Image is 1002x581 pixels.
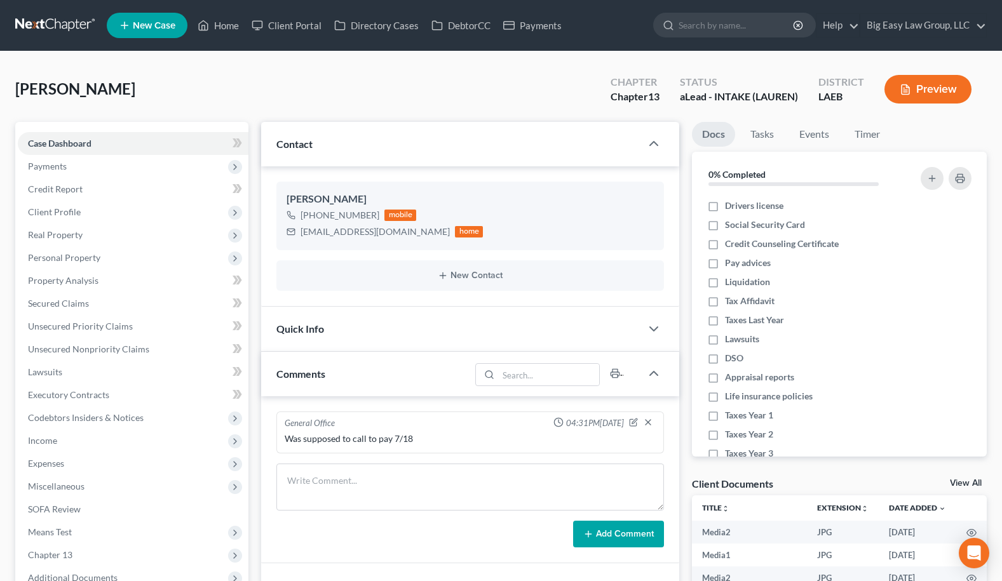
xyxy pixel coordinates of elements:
a: Directory Cases [328,14,425,37]
td: [DATE] [879,544,956,566]
span: Taxes Year 2 [725,428,773,441]
span: Lawsuits [28,366,62,377]
a: Credit Report [18,178,248,201]
button: New Contact [287,270,654,281]
div: District [818,75,864,90]
span: Executory Contracts [28,389,109,400]
a: Extensionunfold_more [817,503,869,512]
td: Media2 [692,521,807,544]
span: Tax Affidavit [725,295,775,307]
span: Secured Claims [28,298,89,309]
div: Status [680,75,798,90]
div: Chapter [611,90,660,104]
a: DebtorCC [425,14,497,37]
span: Client Profile [28,206,81,217]
div: [EMAIL_ADDRESS][DOMAIN_NAME] [301,225,450,238]
span: SOFA Review [28,504,81,514]
a: Unsecured Nonpriority Claims [18,338,248,361]
a: Payments [497,14,568,37]
span: Lawsuits [725,333,759,345]
div: Open Intercom Messenger [959,538,989,568]
span: Real Property [28,229,83,240]
a: Executory Contracts [18,384,248,406]
span: Chapter 13 [28,549,72,560]
input: Search by name... [679,13,795,37]
a: Unsecured Priority Claims [18,315,248,338]
td: JPG [807,544,879,566]
span: Taxes Year 3 [725,447,773,460]
a: Lawsuits [18,361,248,384]
a: Timer [844,122,890,147]
span: Appraisal reports [725,371,794,384]
span: Credit Counseling Certificate [725,237,839,250]
a: Help [816,14,859,37]
button: Preview [884,75,972,104]
input: Search... [498,364,599,385]
a: View All [950,479,982,488]
span: New Case [133,21,175,30]
div: aLead - INTAKE (LAUREN) [680,90,798,104]
i: unfold_more [722,505,729,512]
div: Chapter [611,75,660,90]
a: Tasks [740,122,784,147]
a: Titleunfold_more [702,503,729,512]
span: Property Analysis [28,275,98,286]
span: Expenses [28,458,64,469]
span: Liquidation [725,276,770,288]
div: LAEB [818,90,864,104]
div: home [455,226,483,237]
strong: 0% Completed [708,169,766,180]
a: Big Easy Law Group, LLC [860,14,986,37]
td: JPG [807,521,879,544]
span: Taxes Year 1 [725,409,773,422]
a: Date Added expand_more [889,503,946,512]
td: [DATE] [879,521,956,544]
td: Media1 [692,544,807,566]
span: Pay advices [725,257,771,269]
i: expand_more [938,505,946,512]
span: Means Test [28,526,72,537]
a: SOFA Review [18,498,248,521]
div: mobile [384,210,416,221]
a: Case Dashboard [18,132,248,155]
a: Client Portal [245,14,328,37]
span: Contact [276,138,313,150]
span: [PERSON_NAME] [15,79,135,98]
div: Was supposed to call to pay 7/18 [285,432,656,445]
span: DSO [725,352,743,364]
span: Case Dashboard [28,138,91,149]
span: Miscellaneous [28,481,85,491]
span: Personal Property [28,252,100,263]
a: Home [191,14,245,37]
div: [PERSON_NAME] [287,192,654,207]
span: Taxes Last Year [725,314,784,326]
span: Codebtors Insiders & Notices [28,412,144,423]
a: Docs [692,122,735,147]
span: Quick Info [276,323,324,335]
span: Unsecured Priority Claims [28,321,133,331]
button: Add Comment [573,521,664,547]
span: Comments [276,368,325,380]
span: Payments [28,161,67,171]
a: Property Analysis [18,269,248,292]
span: Credit Report [28,184,83,194]
span: Unsecured Nonpriority Claims [28,344,149,354]
span: Income [28,435,57,446]
span: 13 [648,90,660,102]
div: Client Documents [692,477,773,490]
span: Social Security Card [725,218,805,231]
div: [PHONE_NUMBER] [301,209,379,222]
div: General Office [285,417,335,430]
span: 04:31PM[DATE] [566,417,624,429]
a: Events [789,122,839,147]
i: unfold_more [861,505,869,512]
a: Secured Claims [18,292,248,315]
span: Drivers license [725,199,783,212]
span: Life insurance policies [725,390,813,403]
